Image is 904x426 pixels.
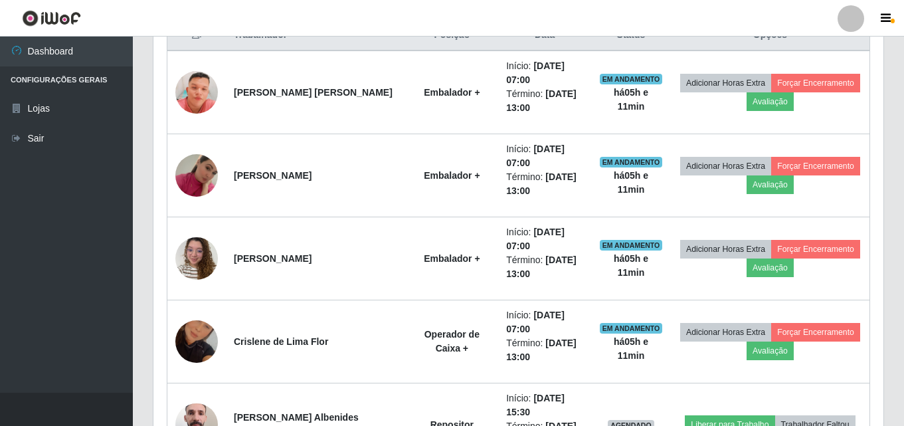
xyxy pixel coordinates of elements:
[680,323,771,342] button: Adicionar Horas Extra
[424,253,480,264] strong: Embalador +
[771,157,860,175] button: Forçar Encerramento
[747,259,794,277] button: Avaliação
[506,142,583,170] li: Início:
[175,304,218,379] img: 1710860479647.jpeg
[680,74,771,92] button: Adicionar Horas Extra
[424,329,480,354] strong: Operador de Caixa +
[680,157,771,175] button: Adicionar Horas Extra
[614,87,648,112] strong: há 05 h e 11 min
[175,44,218,141] img: 1744412186604.jpeg
[600,323,663,334] span: EM ANDAMENTO
[506,336,583,364] li: Término:
[424,170,480,181] strong: Embalador +
[234,170,312,181] strong: [PERSON_NAME]
[747,175,794,194] button: Avaliação
[680,240,771,259] button: Adicionar Horas Extra
[614,170,648,195] strong: há 05 h e 11 min
[771,74,860,92] button: Forçar Encerramento
[614,336,648,361] strong: há 05 h e 11 min
[771,240,860,259] button: Forçar Encerramento
[771,323,860,342] button: Forçar Encerramento
[747,92,794,111] button: Avaliação
[506,253,583,281] li: Término:
[614,253,648,278] strong: há 05 h e 11 min
[747,342,794,360] button: Avaliação
[175,138,218,213] img: 1741890042510.jpeg
[506,60,565,85] time: [DATE] 07:00
[506,87,583,115] li: Término:
[506,225,583,253] li: Início:
[506,308,583,336] li: Início:
[506,227,565,251] time: [DATE] 07:00
[506,144,565,168] time: [DATE] 07:00
[175,230,218,286] img: 1744329545965.jpeg
[506,393,565,417] time: [DATE] 15:30
[234,87,393,98] strong: [PERSON_NAME] [PERSON_NAME]
[600,240,663,251] span: EM ANDAMENTO
[234,336,328,347] strong: Crislene de Lima Flor
[506,310,565,334] time: [DATE] 07:00
[506,391,583,419] li: Início:
[506,170,583,198] li: Término:
[506,59,583,87] li: Início:
[600,74,663,84] span: EM ANDAMENTO
[22,10,81,27] img: CoreUI Logo
[600,157,663,167] span: EM ANDAMENTO
[234,253,312,264] strong: [PERSON_NAME]
[424,87,480,98] strong: Embalador +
